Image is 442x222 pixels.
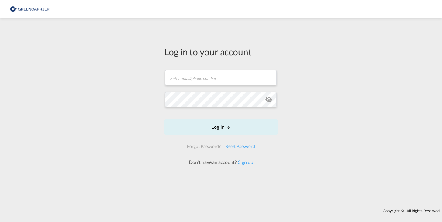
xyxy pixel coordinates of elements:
input: Enter email/phone number [165,70,277,85]
button: LOGIN [164,119,278,135]
a: Sign up [237,159,253,165]
md-icon: icon-eye-off [265,96,272,103]
div: Reset Password [223,141,257,152]
div: Don't have an account? [182,159,260,166]
img: 8cf206808afe11efa76fcd1e3d746489.png [9,2,50,16]
div: Log in to your account [164,45,278,58]
div: Forgot Password? [185,141,223,152]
